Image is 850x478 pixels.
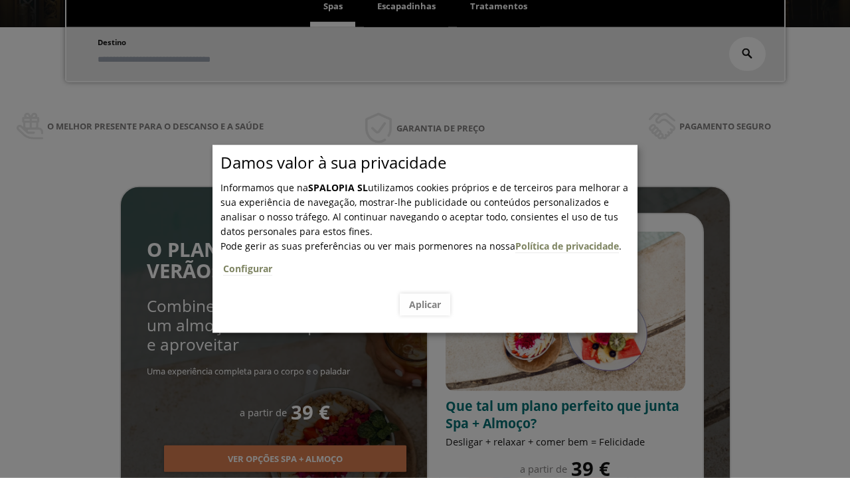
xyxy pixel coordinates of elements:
p: Damos valor à sua privacidade [220,155,637,170]
a: Política de privacidade [515,240,619,253]
span: . [220,240,637,284]
a: Configurar [223,262,272,276]
span: Pode gerir as suas preferências ou ver mais pormenores na nossa [220,240,515,252]
b: SPALOPIA SL [308,181,368,194]
span: Informamos que na utilizamos cookies próprios e de terceiros para melhorar a sua experiência de n... [220,181,628,238]
button: Aplicar [400,293,450,315]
